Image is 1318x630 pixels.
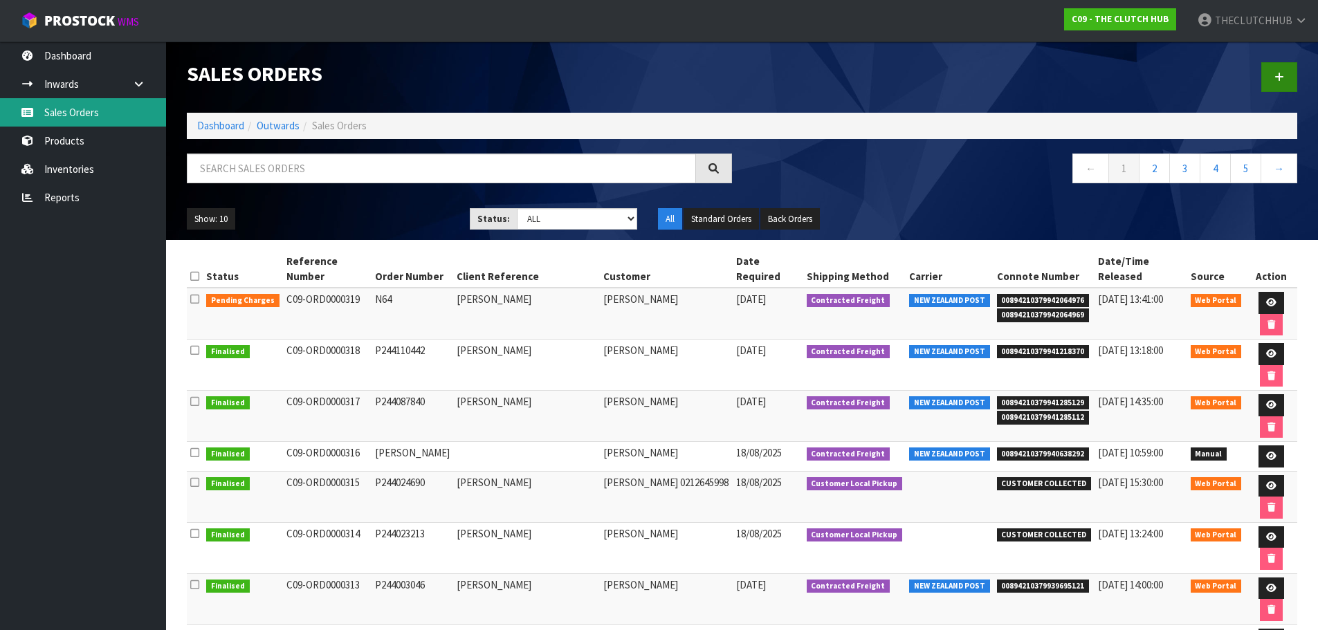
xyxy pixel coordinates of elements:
td: [PERSON_NAME] 0212645998 [600,471,732,522]
span: Web Portal [1191,345,1242,359]
th: Carrier [906,250,994,288]
td: [PERSON_NAME] [453,340,601,391]
span: 18/08/2025 [736,476,782,489]
span: Pending Charges [206,294,280,308]
span: Customer Local Pickup [807,528,903,542]
span: Web Portal [1191,396,1242,410]
td: C09-ORD0000318 [283,340,372,391]
span: NEW ZEALAND POST [909,396,990,410]
td: [PERSON_NAME] [600,391,732,442]
span: NEW ZEALAND POST [909,580,990,593]
span: Finalised [206,528,250,542]
th: Order Number [372,250,453,288]
span: [DATE] 15:30:00 [1098,476,1163,489]
td: [PERSON_NAME] [600,573,732,624]
td: C09-ORD0000316 [283,442,372,472]
span: 18/08/2025 [736,527,782,540]
span: NEW ZEALAND POST [909,294,990,308]
span: Customer Local Pickup [807,477,903,491]
td: C09-ORD0000313 [283,573,372,624]
span: [DATE] [736,578,766,591]
span: Finalised [206,345,250,359]
span: CUSTOMER COLLECTED [997,528,1092,542]
span: THECLUTCHHUB [1215,14,1292,27]
th: Date Required [733,250,803,288]
button: Show: 10 [187,208,235,230]
small: WMS [118,15,139,28]
td: P244087840 [372,391,453,442]
th: Source [1187,250,1245,288]
span: Contracted Freight [807,345,890,359]
th: Connote Number [994,250,1095,288]
button: Back Orders [760,208,820,230]
strong: Status: [477,213,510,225]
span: Contracted Freight [807,294,890,308]
td: [PERSON_NAME] [453,471,601,522]
a: ← [1072,154,1109,183]
td: C09-ORD0000319 [283,288,372,340]
h1: Sales Orders [187,62,732,85]
td: [PERSON_NAME] [453,522,601,573]
th: Shipping Method [803,250,906,288]
span: 00894210379942064969 [997,308,1090,322]
a: Outwards [257,119,300,132]
span: Web Portal [1191,477,1242,491]
span: Sales Orders [312,119,367,132]
button: Standard Orders [684,208,759,230]
span: Web Portal [1191,528,1242,542]
span: [DATE] [736,344,766,357]
th: Client Reference [453,250,601,288]
span: NEW ZEALAND POST [909,447,990,461]
td: [PERSON_NAME] [600,288,732,340]
td: [PERSON_NAME] [600,522,732,573]
a: → [1261,154,1297,183]
span: 00894210379939695121 [997,580,1090,593]
td: C09-ORD0000314 [283,522,372,573]
span: [DATE] 14:35:00 [1098,395,1163,408]
a: 2 [1139,154,1170,183]
span: Contracted Freight [807,447,890,461]
a: 1 [1108,154,1139,183]
span: 00894210379942064976 [997,294,1090,308]
td: C09-ORD0000317 [283,391,372,442]
td: P244023213 [372,522,453,573]
button: All [658,208,682,230]
span: 00894210379941218370 [997,345,1090,359]
td: [PERSON_NAME] [453,573,601,624]
td: N64 [372,288,453,340]
span: Finalised [206,447,250,461]
span: 18/08/2025 [736,446,782,459]
a: 3 [1169,154,1200,183]
td: [PERSON_NAME] [453,391,601,442]
span: [DATE] 10:59:00 [1098,446,1163,459]
a: 5 [1230,154,1261,183]
td: [PERSON_NAME] [372,442,453,472]
th: Status [203,250,283,288]
span: Web Portal [1191,580,1242,593]
a: Dashboard [197,119,244,132]
td: P244024690 [372,471,453,522]
th: Customer [600,250,732,288]
span: Web Portal [1191,294,1242,308]
span: Finalised [206,396,250,410]
span: [DATE] 13:24:00 [1098,527,1163,540]
td: P244110442 [372,340,453,391]
nav: Page navigation [753,154,1298,187]
span: NEW ZEALAND POST [909,345,990,359]
span: Finalised [206,580,250,593]
td: P244003046 [372,573,453,624]
td: [PERSON_NAME] [600,442,732,472]
th: Reference Number [283,250,372,288]
th: Action [1245,250,1297,288]
a: 4 [1200,154,1231,183]
span: Finalised [206,477,250,491]
td: C09-ORD0000315 [283,471,372,522]
span: [DATE] [736,293,766,306]
td: [PERSON_NAME] [453,288,601,340]
th: Date/Time Released [1095,250,1187,288]
span: [DATE] 14:00:00 [1098,578,1163,591]
span: Contracted Freight [807,396,890,410]
span: ProStock [44,12,115,30]
span: CUSTOMER COLLECTED [997,477,1092,491]
td: [PERSON_NAME] [600,340,732,391]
